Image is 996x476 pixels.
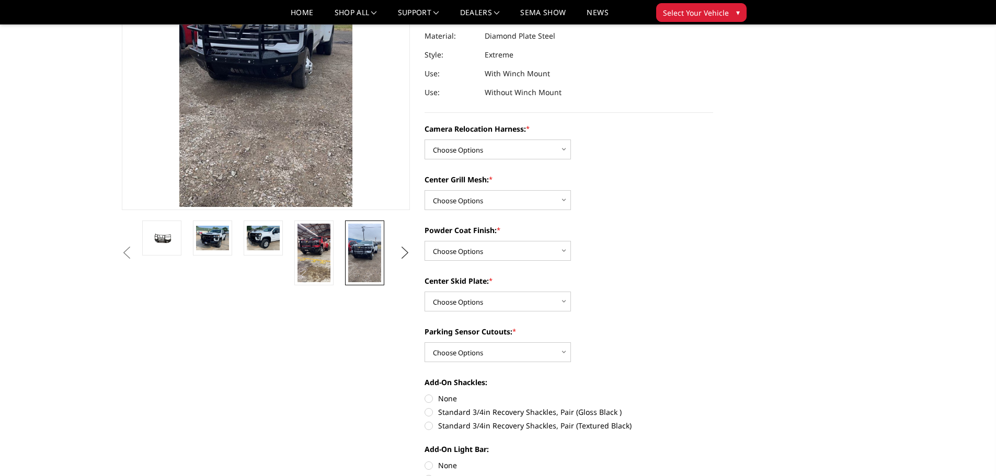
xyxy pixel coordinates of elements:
[297,224,330,282] img: 2024-2025 Chevrolet 2500-3500 - T2 Series - Extreme Front Bumper (receiver or winch)
[485,45,513,64] dd: Extreme
[425,407,713,417] label: Standard 3/4in Recovery Shackles, Pair (Gloss Black )
[425,27,477,45] dt: Material:
[425,225,713,236] label: Powder Coat Finish:
[425,460,713,471] label: None
[663,7,729,18] span: Select Your Vehicle
[425,45,477,64] dt: Style:
[485,83,562,102] dd: Without Winch Mount
[460,9,500,24] a: Dealers
[485,64,550,83] dd: With Winch Mount
[291,9,313,24] a: Home
[196,226,229,250] img: 2024-2025 Chevrolet 2500-3500 - T2 Series - Extreme Front Bumper (receiver or winch)
[145,230,178,246] img: 2024-2025 Chevrolet 2500-3500 - T2 Series - Extreme Front Bumper (receiver or winch)
[398,9,439,24] a: Support
[425,444,713,455] label: Add-On Light Bar:
[119,245,135,261] button: Previous
[485,27,555,45] dd: Diamond Plate Steel
[425,174,713,185] label: Center Grill Mesh:
[247,226,280,250] img: 2024-2025 Chevrolet 2500-3500 - T2 Series - Extreme Front Bumper (receiver or winch)
[425,64,477,83] dt: Use:
[425,420,713,431] label: Standard 3/4in Recovery Shackles, Pair (Textured Black)
[425,326,713,337] label: Parking Sensor Cutouts:
[397,245,413,261] button: Next
[587,9,608,24] a: News
[335,9,377,24] a: shop all
[425,393,713,404] label: None
[425,83,477,102] dt: Use:
[520,9,566,24] a: SEMA Show
[348,224,381,282] img: 2024-2025 Chevrolet 2500-3500 - T2 Series - Extreme Front Bumper (receiver or winch)
[656,3,747,22] button: Select Your Vehicle
[944,426,996,476] iframe: Chat Widget
[425,275,713,286] label: Center Skid Plate:
[736,7,740,18] span: ▾
[425,123,713,134] label: Camera Relocation Harness:
[425,377,713,388] label: Add-On Shackles:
